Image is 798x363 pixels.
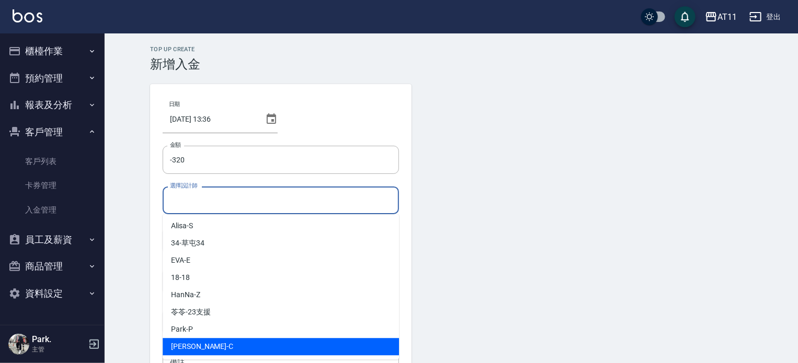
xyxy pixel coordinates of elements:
[8,334,29,355] img: Person
[4,38,100,65] button: 櫃檯作業
[675,6,696,27] button: save
[150,57,753,72] h3: 新增入金
[4,198,100,222] a: 入金管理
[4,119,100,146] button: 客戶管理
[171,341,233,352] span: [PERSON_NAME] -C
[4,91,100,119] button: 報表及分析
[717,10,737,24] div: AT11
[171,307,211,318] span: 苓苓 -23支援
[4,280,100,307] button: 資料設定
[32,334,85,345] h5: Park.
[171,220,193,231] span: Alisa -S
[171,238,204,249] span: 34 -草屯34
[171,324,193,335] span: Park -P
[169,100,180,108] label: 日期
[13,9,42,22] img: Logo
[4,65,100,92] button: 預約管理
[171,289,200,300] span: HanNa -Z
[170,141,181,149] label: 金額
[170,182,197,190] label: 選擇設計師
[745,7,785,27] button: 登出
[150,46,753,53] h2: Top Up Create
[171,203,196,214] span: 實習 -88
[701,6,741,28] button: AT11
[4,149,100,173] a: 客戶列表
[4,253,100,280] button: 商品管理
[32,345,85,354] p: 主管
[4,226,100,253] button: 員工及薪資
[171,272,190,283] span: 18 -18
[4,173,100,197] a: 卡券管理
[171,255,190,266] span: EVA -E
